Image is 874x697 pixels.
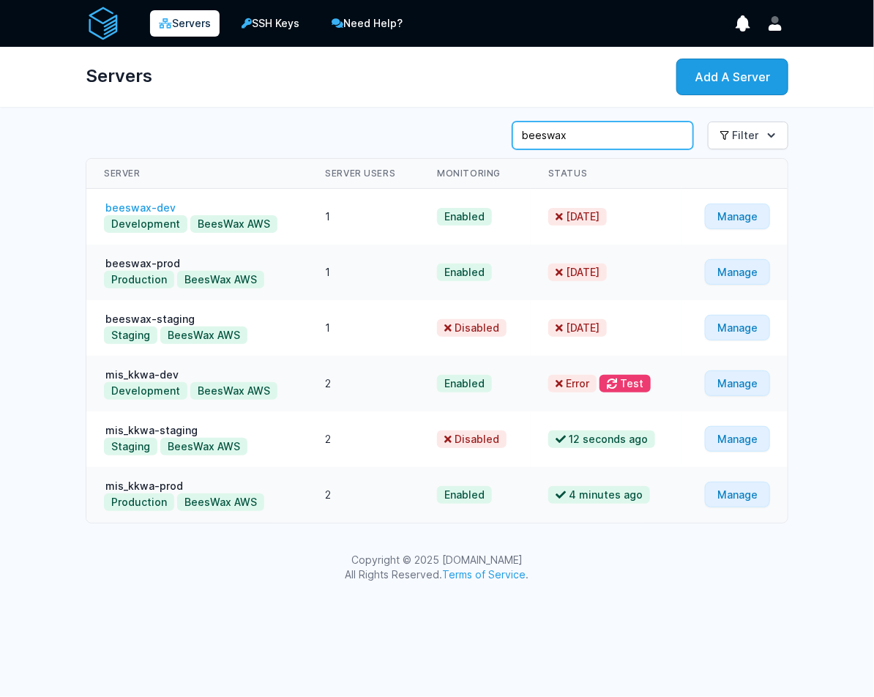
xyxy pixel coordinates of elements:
td: 1 [307,189,419,245]
h1: Servers [86,59,152,94]
button: Development [104,382,187,400]
a: Manage [705,426,770,452]
button: User menu [762,10,788,37]
th: Server [86,159,307,189]
span: Enabled [437,486,492,504]
td: 2 [307,411,419,467]
th: Status [531,159,681,189]
span: Disabled [437,430,507,448]
a: Manage [705,204,770,229]
button: Development [104,215,187,233]
button: BeesWax AWS [177,493,264,511]
button: BeesWax AWS [190,215,277,233]
button: BeesWax AWS [160,438,247,455]
span: [DATE] [548,208,607,225]
a: SSH Keys [231,9,310,38]
a: Terms of Service [443,568,526,581]
span: 4 minutes ago [548,486,650,504]
a: Manage [705,259,770,285]
a: Servers [150,10,220,37]
button: Test [600,375,651,392]
a: Manage [705,315,770,340]
th: Monitoring [419,159,531,189]
img: serverAuth logo [86,6,121,41]
a: mis_kkwa-staging [104,424,199,436]
button: Filter [708,122,788,149]
span: Enabled [437,264,492,281]
a: Add A Server [676,59,788,95]
button: Production [104,271,174,288]
span: Enabled [437,375,492,392]
td: 1 [307,300,419,356]
span: [DATE] [548,319,607,337]
a: beeswax-dev [104,201,177,214]
th: Server Users [307,159,419,189]
span: 12 seconds ago [548,430,655,448]
button: BeesWax AWS [160,327,247,344]
a: Need Help? [321,9,413,38]
span: [DATE] [548,264,607,281]
button: Production [104,493,174,511]
button: BeesWax AWS [190,382,277,400]
span: Disabled [437,319,507,337]
button: Staging [104,438,157,455]
td: 2 [307,356,419,411]
span: Enabled [437,208,492,225]
td: 2 [307,467,419,523]
a: mis_kkwa-prod [104,480,184,492]
button: show notifications [730,10,756,37]
a: Manage [705,482,770,507]
button: BeesWax AWS [177,271,264,288]
td: 1 [307,245,419,300]
a: mis_kkwa-dev [104,368,180,381]
span: Error [548,375,597,392]
a: beeswax-prod [104,257,182,269]
a: beeswax-staging [104,313,196,325]
a: Manage [705,370,770,396]
button: Staging [104,327,157,344]
input: Search Servers [512,122,693,149]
